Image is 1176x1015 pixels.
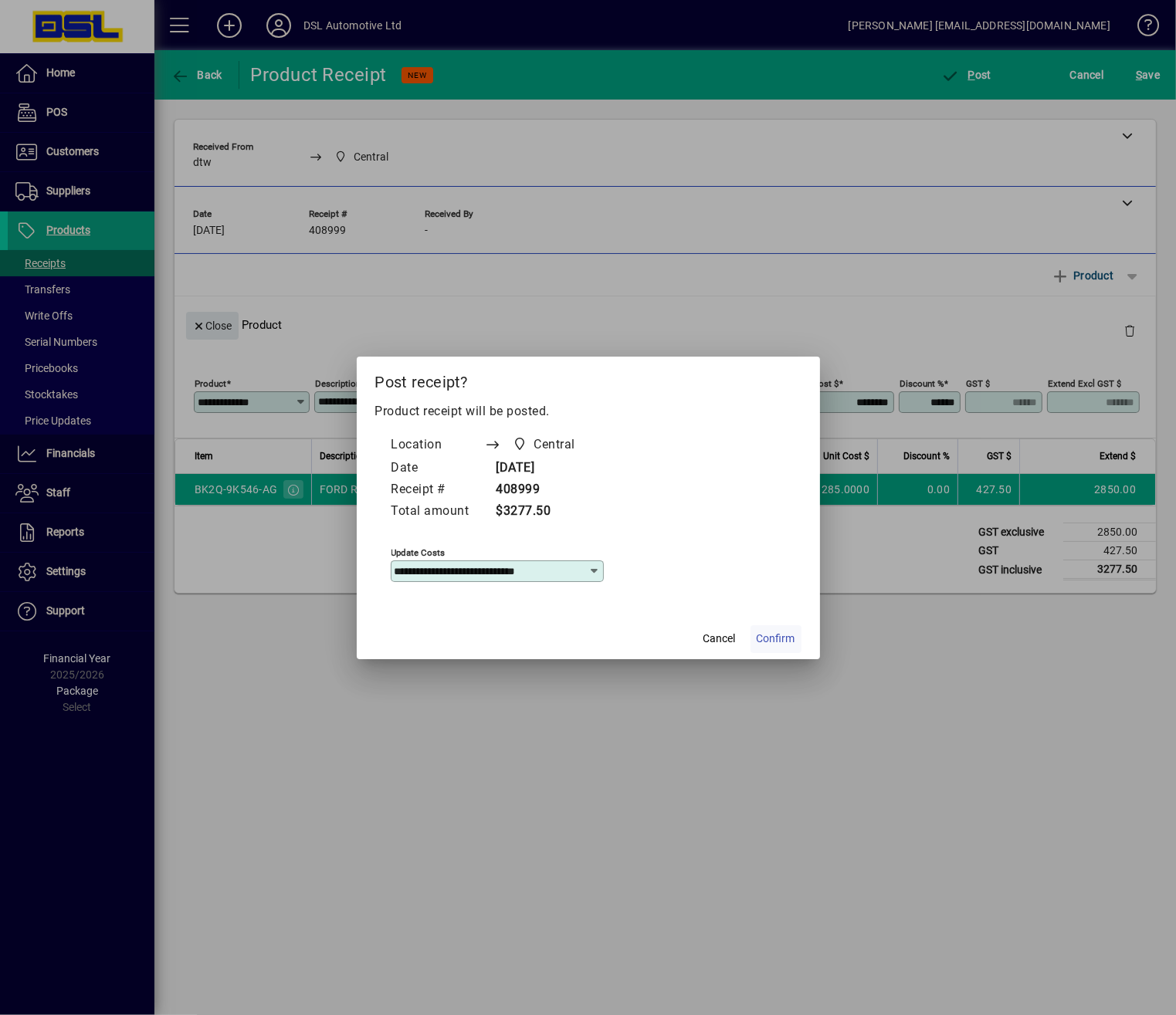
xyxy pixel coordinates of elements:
td: [DATE] [485,458,605,479]
td: Total amount [391,501,485,523]
td: $3277.50 [485,501,605,523]
span: Cancel [703,631,736,647]
td: Date [391,458,485,479]
button: Confirm [751,625,802,653]
mat-label: Update costs [391,546,446,557]
button: Cancel [695,625,744,653]
td: 408999 [485,479,605,501]
td: Location [391,433,485,458]
td: Receipt # [391,479,485,501]
p: Product receipt will be posted. [375,402,802,421]
h2: Post receipt? [357,357,820,401]
span: Confirm [757,631,795,647]
span: Central [509,434,582,455]
span: Central [534,435,576,454]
